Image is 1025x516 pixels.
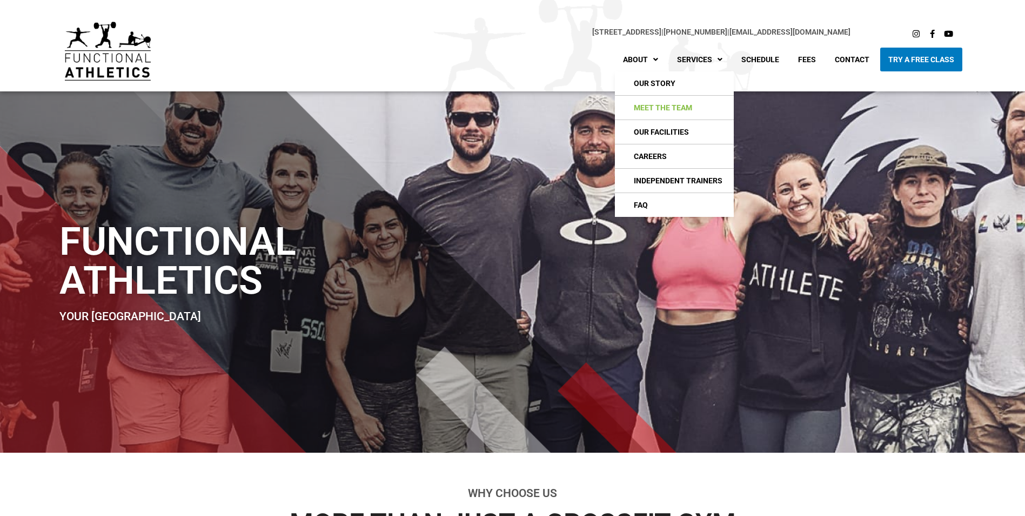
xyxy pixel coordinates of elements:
img: default-logo [65,22,151,81]
a: Try A Free Class [880,48,962,71]
a: Schedule [733,48,787,71]
a: Fees [790,48,824,71]
a: Independent Trainers [615,169,734,193]
a: About [615,48,666,71]
a: FAQ [615,193,734,217]
a: Services [669,48,731,71]
h1: Functional Athletics [59,222,599,300]
h2: Your [GEOGRAPHIC_DATA] [59,311,599,322]
a: Meet The Team [615,96,734,120]
p: | [172,26,851,38]
a: [STREET_ADDRESS] [592,28,661,36]
a: [EMAIL_ADDRESS][DOMAIN_NAME] [729,28,850,36]
a: Careers [615,144,734,168]
a: [PHONE_NUMBER] [664,28,727,36]
a: Our Story [615,71,734,95]
a: Contact [827,48,877,71]
span: | [592,28,664,36]
h2: Why Choose Us [213,488,813,499]
a: Our Facilities [615,120,734,144]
